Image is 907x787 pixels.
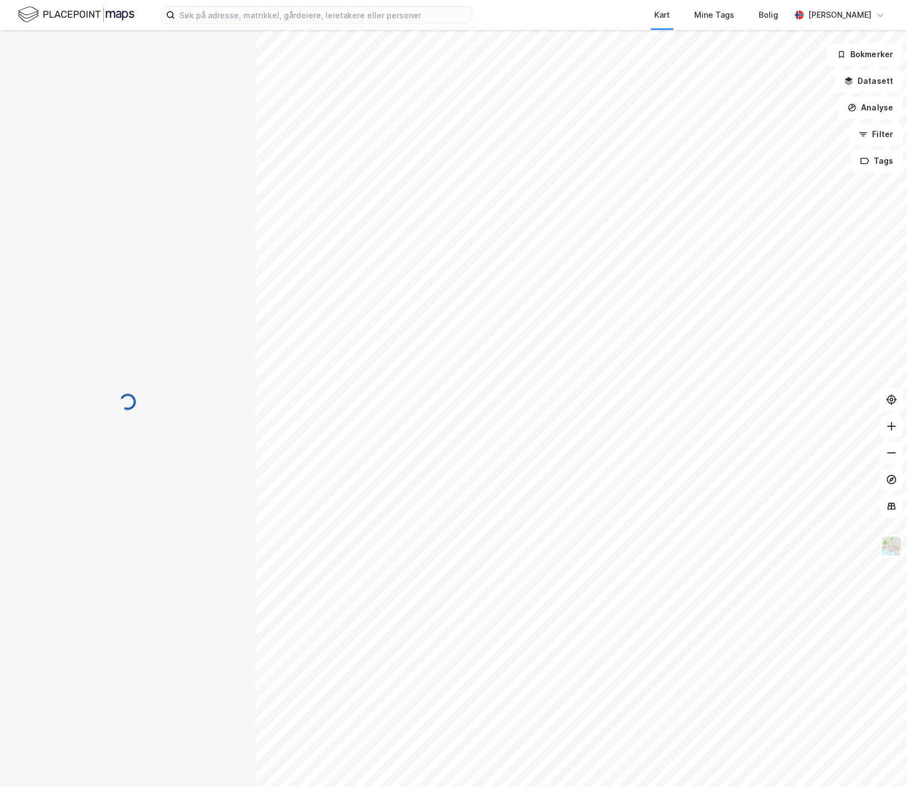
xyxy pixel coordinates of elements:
[851,150,903,172] button: Tags
[18,5,134,24] img: logo.f888ab2527a4732fd821a326f86c7f29.svg
[838,97,903,119] button: Analyse
[828,43,903,65] button: Bokmerker
[849,123,903,145] button: Filter
[835,70,903,92] button: Datasett
[694,8,734,22] div: Mine Tags
[654,8,670,22] div: Kart
[808,8,871,22] div: [PERSON_NAME]
[851,734,907,787] iframe: Chat Widget
[759,8,778,22] div: Bolig
[119,393,137,411] img: spinner.a6d8c91a73a9ac5275cf975e30b51cfb.svg
[175,7,472,23] input: Søk på adresse, matrikkel, gårdeiere, leietakere eller personer
[881,536,902,557] img: Z
[851,734,907,787] div: Kontrollprogram for chat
